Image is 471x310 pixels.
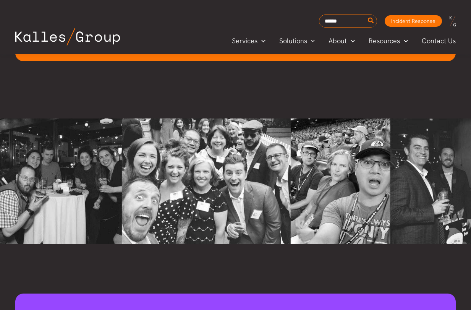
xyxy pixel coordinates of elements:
span: About [329,35,347,47]
a: ServicesMenu Toggle [225,35,272,47]
span: Menu Toggle [347,35,355,47]
a: SolutionsMenu Toggle [272,35,322,47]
span: Menu Toggle [307,35,315,47]
span: Services [232,35,257,47]
img: Kalles Group [15,28,120,45]
span: Solutions [279,35,307,47]
span: Menu Toggle [400,35,408,47]
span: Contact Us [422,35,456,47]
span: Menu Toggle [257,35,265,47]
a: AboutMenu Toggle [322,35,362,47]
span: Resources [369,35,400,47]
button: Search [366,15,376,27]
a: Incident Response [385,15,442,27]
nav: Primary Site Navigation [225,34,463,47]
a: Contact Us [415,35,463,47]
a: ResourcesMenu Toggle [362,35,415,47]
